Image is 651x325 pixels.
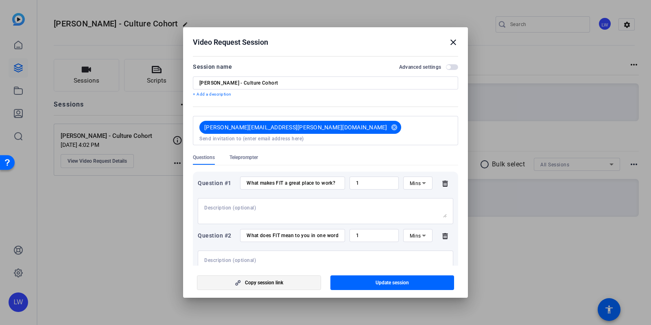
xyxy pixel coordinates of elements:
mat-icon: cancel [387,124,401,131]
div: Question #1 [198,178,236,188]
mat-icon: close [448,37,458,47]
span: Teleprompter [229,154,258,161]
input: Time [356,180,392,186]
button: Update session [330,275,454,290]
p: + Add a description [193,91,458,98]
span: Mins [410,181,421,186]
input: Time [356,232,392,239]
input: Send invitation to (enter email address here) [199,135,452,142]
span: [PERSON_NAME][EMAIL_ADDRESS][PERSON_NAME][DOMAIN_NAME] [204,123,387,131]
span: Mins [410,233,421,239]
input: Enter your question here [247,232,339,239]
h2: Advanced settings [399,64,441,70]
div: Session name [193,62,232,72]
div: Video Request Session [193,37,458,47]
button: Copy session link [197,275,321,290]
input: Enter your question here [247,180,339,186]
input: Enter Session Name [199,80,452,86]
span: Update session [376,279,409,286]
span: Copy session link [245,279,283,286]
div: Question #2 [198,231,236,240]
span: Questions [193,154,215,161]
